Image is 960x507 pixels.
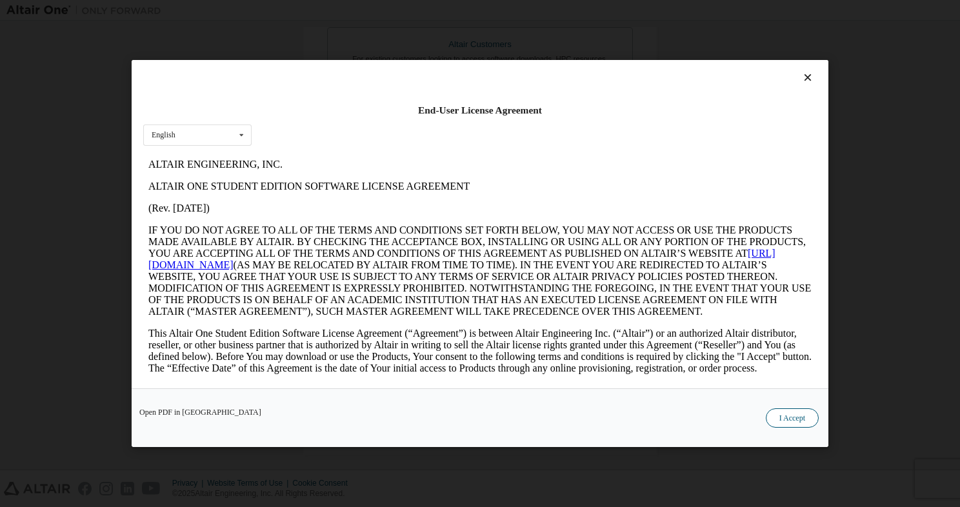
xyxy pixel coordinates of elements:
p: This Altair One Student Edition Software License Agreement (“Agreement”) is between Altair Engine... [5,174,668,221]
p: IF YOU DO NOT AGREE TO ALL OF THE TERMS AND CONDITIONS SET FORTH BELOW, YOU MAY NOT ACCESS OR USE... [5,71,668,164]
a: [URL][DOMAIN_NAME] [5,94,632,117]
a: Open PDF in [GEOGRAPHIC_DATA] [139,408,261,416]
div: English [152,131,175,139]
button: I Accept [766,408,819,428]
p: ALTAIR ONE STUDENT EDITION SOFTWARE LICENSE AGREEMENT [5,27,668,39]
p: ALTAIR ENGINEERING, INC. [5,5,668,17]
p: (Rev. [DATE]) [5,49,668,61]
div: End-User License Agreement [143,104,817,117]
